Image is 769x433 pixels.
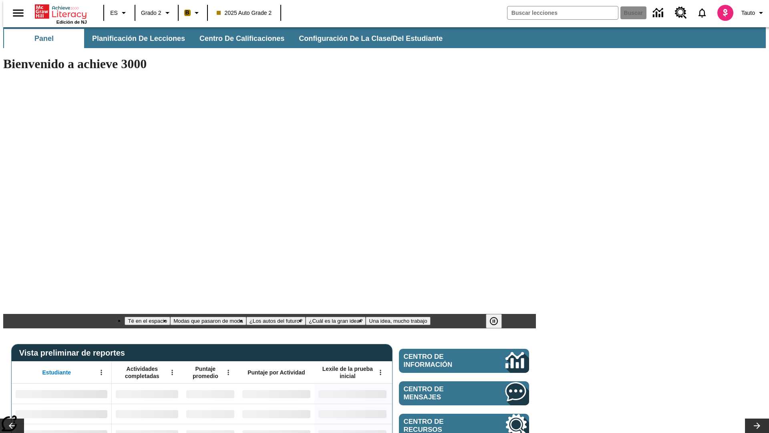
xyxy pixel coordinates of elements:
[717,5,733,21] img: avatar image
[34,34,54,43] span: Panel
[4,29,84,48] button: Panel
[399,349,529,373] a: Centro de información
[35,4,87,20] a: Portada
[6,1,30,25] button: Abrir el menú lateral
[299,34,443,43] span: Configuración de la clase/del estudiante
[186,365,225,380] span: Puntaje promedio
[141,9,161,17] span: Grado 2
[199,34,284,43] span: Centro de calificaciones
[125,317,170,325] button: Diapositiva 1 Té en el espacio
[3,57,536,71] h1: Bienvenido a achieve 3000
[185,8,189,18] span: B
[222,366,234,378] button: Abrir menú
[248,369,305,376] span: Puntaje por Actividad
[318,365,377,380] span: Lexile de la prueba inicial
[404,385,481,401] span: Centro de mensajes
[670,2,692,24] a: Centro de recursos, Se abrirá en una pestaña nueva.
[86,29,191,48] button: Planificación de lecciones
[92,34,185,43] span: Planificación de lecciones
[110,9,118,17] span: ES
[486,314,502,328] button: Pausar
[170,317,246,325] button: Diapositiva 2 Modas que pasaron de moda
[181,6,205,20] button: Boost El color de la clase es anaranjado claro. Cambiar el color de la clase.
[3,27,766,48] div: Subbarra de navegación
[116,365,169,380] span: Actividades completadas
[95,366,107,378] button: Abrir menú
[745,419,769,433] button: Carrusel de lecciones, seguir
[112,404,182,424] div: Sin datos,
[306,317,366,325] button: Diapositiva 4 ¿Cuál es la gran idea?
[42,369,71,376] span: Estudiante
[486,314,510,328] div: Pausar
[692,2,713,23] a: Notificaciones
[292,29,449,48] button: Configuración de la clase/del estudiante
[182,384,238,404] div: Sin datos,
[713,2,738,23] button: Escoja un nuevo avatar
[246,317,306,325] button: Diapositiva 3 ¿Los autos del futuro?
[374,366,387,378] button: Abrir menú
[741,9,755,17] span: Tauto
[56,20,87,24] span: Edición de NJ
[399,381,529,405] a: Centro de mensajes
[138,6,175,20] button: Grado: Grado 2, Elige un grado
[182,404,238,424] div: Sin datos,
[35,3,87,24] div: Portada
[404,353,479,369] span: Centro de información
[19,348,129,358] span: Vista preliminar de reportes
[3,29,450,48] div: Subbarra de navegación
[507,6,618,19] input: Buscar campo
[217,9,272,17] span: 2025 Auto Grade 2
[112,384,182,404] div: Sin datos,
[193,29,291,48] button: Centro de calificaciones
[107,6,132,20] button: Lenguaje: ES, Selecciona un idioma
[366,317,430,325] button: Diapositiva 5 Una idea, mucho trabajo
[166,366,178,378] button: Abrir menú
[738,6,769,20] button: Perfil/Configuración
[648,2,670,24] a: Centro de información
